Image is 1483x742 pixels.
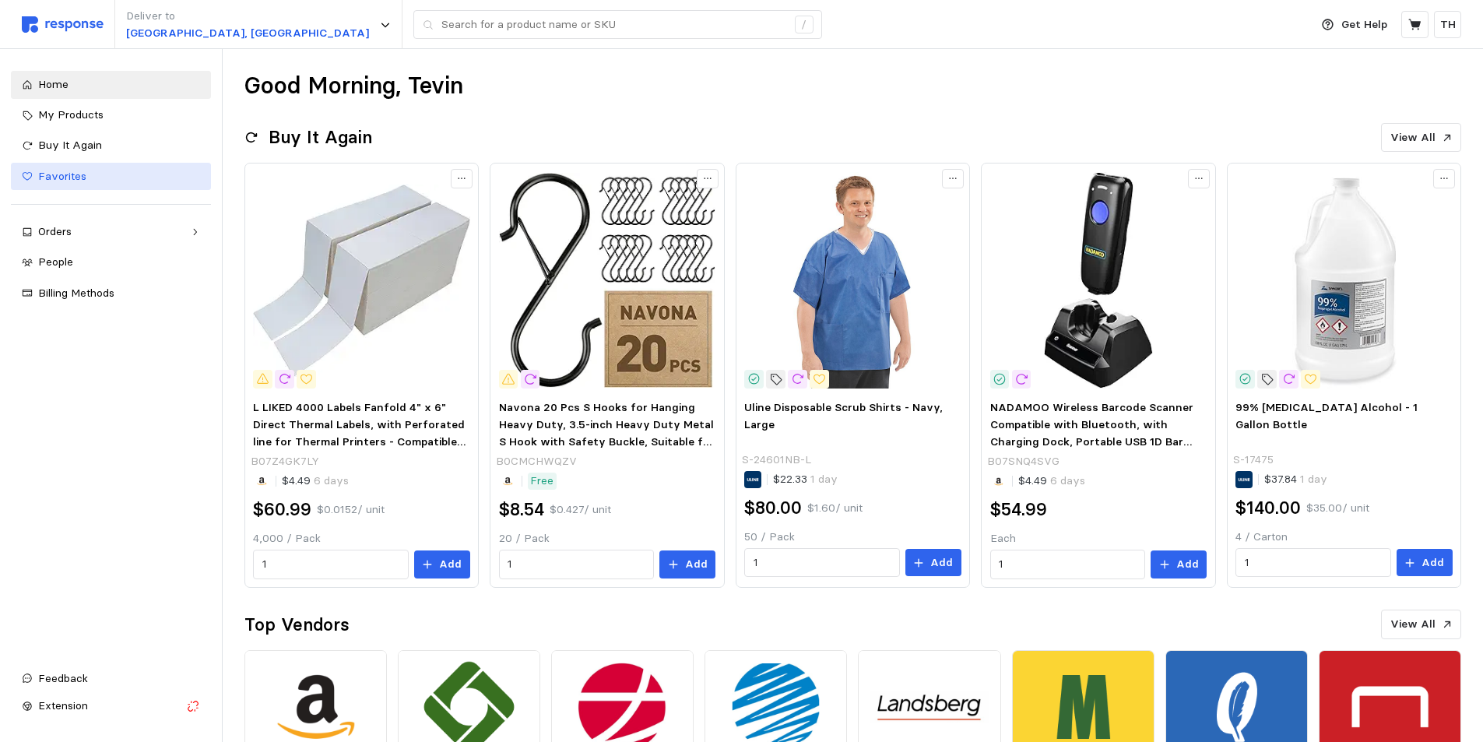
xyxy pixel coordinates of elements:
p: B07Z4GK7LY [251,453,319,470]
span: 99% [MEDICAL_DATA] Alcohol - 1 Gallon Bottle [1235,400,1418,431]
h1: Good Morning, Tevin [244,71,463,101]
h2: $140.00 [1235,496,1301,520]
img: 71tKA+XbvVL._AC_SY300_SX300_QL70_FMwebp_.jpg [499,172,715,389]
p: $4.49 [282,473,349,490]
p: Each [990,530,1207,547]
p: 4,000 / Pack [253,530,469,547]
a: Billing Methods [11,280,211,308]
h2: Buy It Again [269,125,372,149]
span: Billing Methods [38,286,114,300]
p: $0.427 / unit [550,501,611,519]
input: Qty [508,550,645,578]
p: 4 / Carton [1235,529,1452,546]
span: 1 day [1297,472,1327,486]
span: Favorites [38,169,86,183]
button: Get Help [1313,10,1397,40]
input: Search for a product name or SKU [441,11,786,39]
h2: $8.54 [499,498,544,522]
img: 61kZ5mp4iJL.__AC_SX300_SY300_QL70_FMwebp_.jpg [253,172,469,389]
p: Add [1176,556,1199,573]
div: Orders [38,223,184,241]
p: Add [1422,554,1444,571]
p: Free [530,473,553,490]
p: Add [930,554,953,571]
button: Add [414,550,470,578]
h2: $60.99 [253,498,311,522]
button: Add [1397,549,1453,577]
span: NADAMOO Wireless Barcode Scanner Compatible with Bluetooth, with Charging Dock, Portable USB 1D B... [990,400,1193,498]
img: S-24601NB-L [744,172,961,389]
a: Buy It Again [11,132,211,160]
span: 1 day [807,472,838,486]
button: Add [659,550,715,578]
a: My Products [11,101,211,129]
span: Extension [38,698,88,712]
input: Qty [754,549,891,577]
a: Orders [11,218,211,246]
h2: $54.99 [990,498,1047,522]
input: Qty [999,550,1136,578]
span: Home [38,77,69,91]
button: Extension [11,692,211,720]
p: S-17475 [1233,452,1274,469]
h2: Top Vendors [244,613,350,637]
img: 61R8X2SrKIL.__AC_SX300_SY300_QL70_FMwebp_.jpg [990,172,1207,389]
p: $37.84 [1264,471,1327,488]
p: $22.33 [773,471,838,488]
p: B0CMCHWQZV [496,453,577,470]
button: View All [1381,123,1461,153]
input: Qty [262,550,399,578]
p: $35.00 / unit [1306,500,1369,517]
span: 6 days [311,473,349,487]
p: S-24601NB-L [742,452,811,469]
span: L LIKED 4000 Labels Fanfold 4" x 6" Direct Thermal Labels, with Perforated line for Thermal Print... [253,400,466,482]
p: 50 / Pack [744,529,961,546]
h2: $80.00 [744,496,802,520]
button: Add [905,549,961,577]
span: Navona 20 Pcs S Hooks for Hanging Heavy Duty, 3.5-inch Heavy Duty Metal S Hook with Safety Buckle... [499,400,715,498]
span: My Products [38,107,104,121]
a: Favorites [11,163,211,191]
a: People [11,248,211,276]
p: Add [439,556,462,573]
p: Deliver to [126,8,369,25]
span: Buy It Again [38,138,102,152]
img: svg%3e [22,16,104,33]
img: S-17475_US [1235,172,1452,389]
p: View All [1390,616,1436,633]
p: [GEOGRAPHIC_DATA], [GEOGRAPHIC_DATA] [126,25,369,42]
button: View All [1381,610,1461,639]
span: Uline Disposable Scrub Shirts - Navy, Large [744,400,943,431]
p: $0.0152 / unit [317,501,385,519]
div: / [795,16,814,34]
a: Home [11,71,211,99]
p: Get Help [1341,16,1387,33]
p: Add [685,556,708,573]
p: View All [1390,129,1436,146]
span: Feedback [38,671,88,685]
p: $1.60 / unit [807,500,863,517]
input: Qty [1245,549,1382,577]
span: 6 days [1047,473,1085,487]
p: TH [1440,16,1456,33]
p: 20 / Pack [499,530,715,547]
p: B07SNQ4SVG [987,453,1060,470]
button: Feedback [11,665,211,693]
button: TH [1434,11,1461,38]
p: $4.49 [1018,473,1085,490]
button: Add [1151,550,1207,578]
span: People [38,255,73,269]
